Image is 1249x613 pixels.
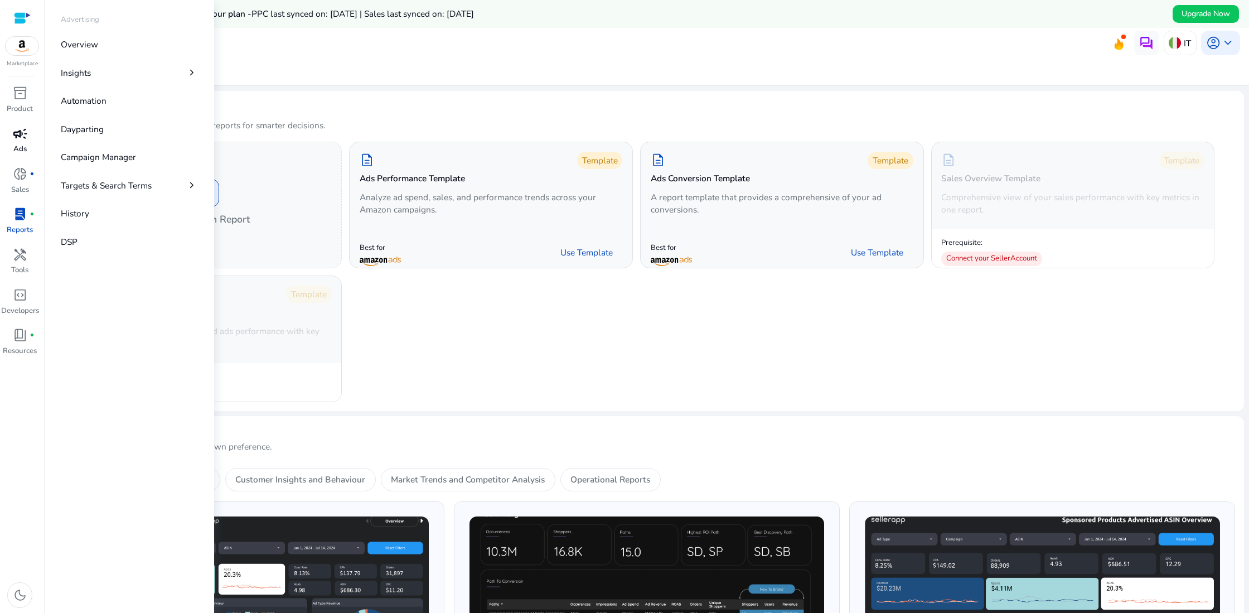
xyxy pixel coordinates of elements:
p: Operational Reports [570,473,650,486]
span: fiber_manual_record [30,172,35,177]
p: Resources [3,346,37,357]
img: it.svg [1169,37,1181,49]
span: description [651,153,665,167]
p: Create your own report based on your own preference. [59,441,1235,453]
div: Template [286,286,332,303]
p: Targets & Search Terms [61,179,152,192]
span: keyboard_arrow_down [1221,36,1235,50]
p: Best for [360,243,401,253]
span: Use Template [851,247,903,259]
div: Template [868,152,913,169]
p: Dayparting [61,123,104,136]
p: Developers [1,306,39,317]
button: Upgrade Now [1173,5,1239,23]
p: Prerequisite: [941,238,1042,248]
p: Insights [61,66,91,79]
span: account_circle [1206,36,1221,50]
p: Tools [11,265,28,276]
p: Product [7,104,33,115]
h5: Sales Overview Template [941,173,1040,184]
p: Campaign Manager [61,151,136,163]
p: Best for [651,243,692,253]
p: A report template that provides a comprehensive of your ad conversions. [651,191,913,216]
span: Upgrade Now [1182,8,1230,20]
p: Marketplace [7,60,38,68]
span: PPC last synced on: [DATE] | Sales last synced on: [DATE] [251,8,474,20]
p: Comprehensive view of your sales performance with key metrics in one report. [941,191,1204,216]
span: inventory_2 [13,86,27,100]
p: Overview [61,38,98,51]
p: Reports [7,225,33,236]
span: book_4 [13,328,27,342]
p: DSP [61,235,78,248]
div: Template [577,152,623,169]
span: Use Template [560,247,613,259]
p: Sales [11,185,29,196]
p: Advertising [61,15,99,26]
p: IT [1184,33,1191,53]
p: History [61,207,89,220]
div: Connect your Seller Account [941,252,1042,266]
span: donut_small [13,167,27,181]
h5: Ads Performance Template [360,173,465,184]
span: chevron_right [186,179,198,191]
div: Template [1159,152,1204,169]
h5: Ads Conversion Template [651,173,750,184]
h5: Data syncs run less frequently on your plan - [75,9,474,19]
span: code_blocks [13,288,27,302]
span: handyman [13,248,27,262]
p: Market Trends and Competitor Analysis [391,473,545,486]
span: dark_mode [13,588,27,602]
img: amazon.svg [6,37,39,55]
p: Customer Insights and Behaviour [235,473,365,486]
span: fiber_manual_record [30,212,35,217]
button: Use Template [841,244,913,262]
span: description [941,153,956,167]
span: chevron_right [186,66,198,79]
p: Automation [61,94,106,107]
span: campaign [13,127,27,141]
span: description [360,153,374,167]
span: fiber_manual_record [30,333,35,338]
button: Use Template [550,244,622,262]
p: Analyze ad spend, sales, and performance trends across your Amazon campaigns. [360,191,622,216]
p: Ads [13,144,27,155]
span: lab_profile [13,207,27,221]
